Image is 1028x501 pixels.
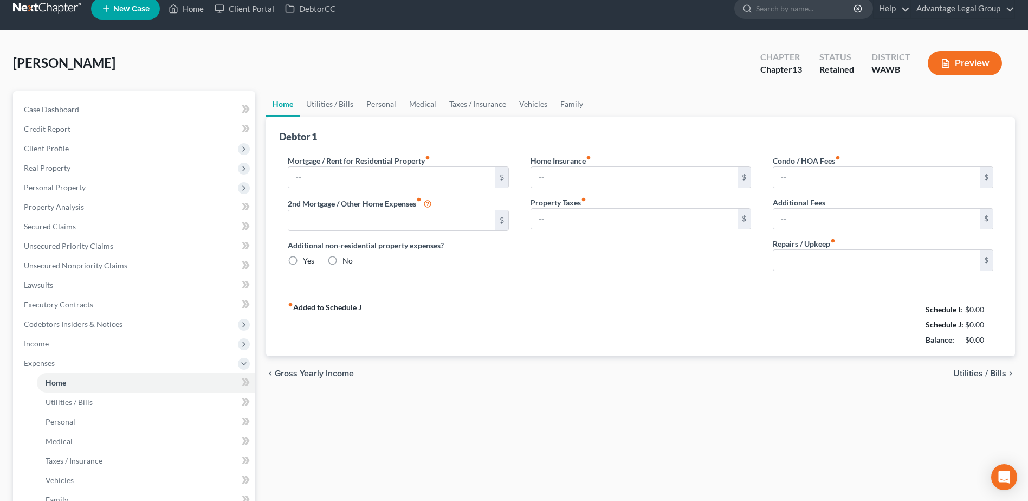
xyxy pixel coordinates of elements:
div: $0.00 [965,304,994,315]
label: Condo / HOA Fees [773,155,840,166]
span: Utilities / Bills [46,397,93,407]
div: $ [980,167,993,188]
a: Personal [360,91,403,117]
a: Vehicles [513,91,554,117]
a: Case Dashboard [15,100,255,119]
label: No [342,255,353,266]
i: fiber_manual_record [835,155,840,160]
strong: Balance: [926,335,954,344]
div: $0.00 [965,335,994,345]
a: Family [554,91,590,117]
input: -- [288,210,495,231]
input: -- [531,167,738,188]
a: Unsecured Priority Claims [15,236,255,256]
span: Client Profile [24,144,69,153]
label: Repairs / Upkeep [773,238,836,249]
button: Utilities / Bills chevron_right [953,369,1015,378]
i: fiber_manual_record [586,155,591,160]
i: chevron_left [266,369,275,378]
span: Executory Contracts [24,300,93,309]
i: fiber_manual_record [288,302,293,307]
label: Mortgage / Rent for Residential Property [288,155,430,166]
i: fiber_manual_record [416,197,422,202]
i: fiber_manual_record [830,238,836,243]
span: Personal [46,417,75,426]
label: Additional Fees [773,197,825,208]
div: WAWB [871,63,910,76]
button: chevron_left Gross Yearly Income [266,369,354,378]
span: [PERSON_NAME] [13,55,115,70]
input: -- [773,250,980,271]
a: Executory Contracts [15,295,255,314]
a: Property Analysis [15,197,255,217]
span: Case Dashboard [24,105,79,114]
span: Real Property [24,163,70,172]
span: Medical [46,436,73,446]
div: $ [495,210,508,231]
span: Credit Report [24,124,70,133]
label: Property Taxes [531,197,586,208]
div: Open Intercom Messenger [991,464,1017,490]
div: Retained [819,63,854,76]
i: fiber_manual_record [425,155,430,160]
span: New Case [113,5,150,13]
div: $0.00 [965,319,994,330]
span: Home [46,378,66,387]
i: chevron_right [1006,369,1015,378]
span: Personal Property [24,183,86,192]
span: Codebtors Insiders & Notices [24,319,122,329]
span: Secured Claims [24,222,76,231]
label: Yes [303,255,314,266]
div: Chapter [760,63,802,76]
a: Utilities / Bills [300,91,360,117]
div: Debtor 1 [279,130,317,143]
div: Chapter [760,51,802,63]
a: Home [266,91,300,117]
a: Utilities / Bills [37,393,255,412]
strong: Schedule J: [926,320,964,329]
input: -- [773,209,980,229]
div: $ [495,167,508,188]
strong: Added to Schedule J [288,302,361,348]
div: $ [980,250,993,271]
a: Medical [403,91,443,117]
span: Utilities / Bills [953,369,1006,378]
input: -- [773,167,980,188]
span: Property Analysis [24,202,84,211]
div: District [871,51,910,63]
span: Gross Yearly Income [275,369,354,378]
span: Vehicles [46,476,74,485]
span: Taxes / Insurance [46,456,102,465]
strong: Schedule I: [926,305,962,314]
a: Secured Claims [15,217,255,236]
div: $ [738,167,751,188]
a: Taxes / Insurance [443,91,513,117]
input: -- [288,167,495,188]
div: $ [738,209,751,229]
span: Unsecured Priority Claims [24,241,113,251]
a: Medical [37,432,255,451]
a: Credit Report [15,119,255,139]
div: Status [819,51,854,63]
span: Income [24,339,49,348]
button: Preview [928,51,1002,75]
div: $ [980,209,993,229]
span: Lawsuits [24,280,53,290]
a: Vehicles [37,471,255,490]
span: Unsecured Nonpriority Claims [24,261,127,270]
label: 2nd Mortgage / Other Home Expenses [288,197,432,210]
input: -- [531,209,738,229]
a: Personal [37,412,255,432]
span: Expenses [24,358,55,368]
a: Taxes / Insurance [37,451,255,471]
span: 13 [792,64,802,74]
a: Unsecured Nonpriority Claims [15,256,255,275]
i: fiber_manual_record [581,197,586,202]
label: Additional non-residential property expenses? [288,240,508,251]
label: Home Insurance [531,155,591,166]
a: Home [37,373,255,393]
a: Lawsuits [15,275,255,295]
